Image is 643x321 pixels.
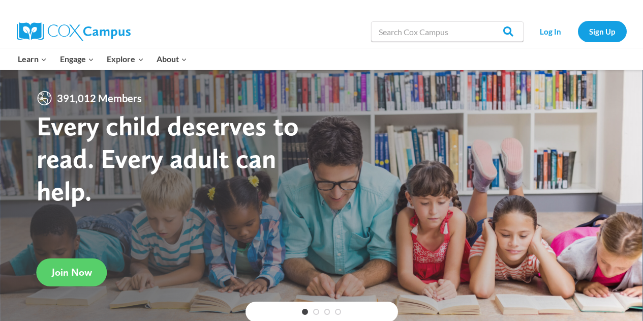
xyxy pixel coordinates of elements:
strong: Every child deserves to read. Every adult can help. [37,109,299,207]
span: About [157,52,187,66]
img: Cox Campus [17,22,131,41]
a: Log In [529,21,573,42]
a: 1 [302,309,308,315]
a: Sign Up [578,21,627,42]
span: Join Now [52,266,92,278]
nav: Secondary Navigation [529,21,627,42]
a: Join Now [37,258,107,286]
a: 2 [313,309,319,315]
span: Learn [18,52,47,66]
span: Explore [107,52,143,66]
nav: Primary Navigation [12,48,194,70]
span: Engage [60,52,94,66]
span: 391,012 Members [53,90,146,106]
input: Search Cox Campus [371,21,524,42]
a: 4 [335,309,341,315]
a: 3 [324,309,330,315]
